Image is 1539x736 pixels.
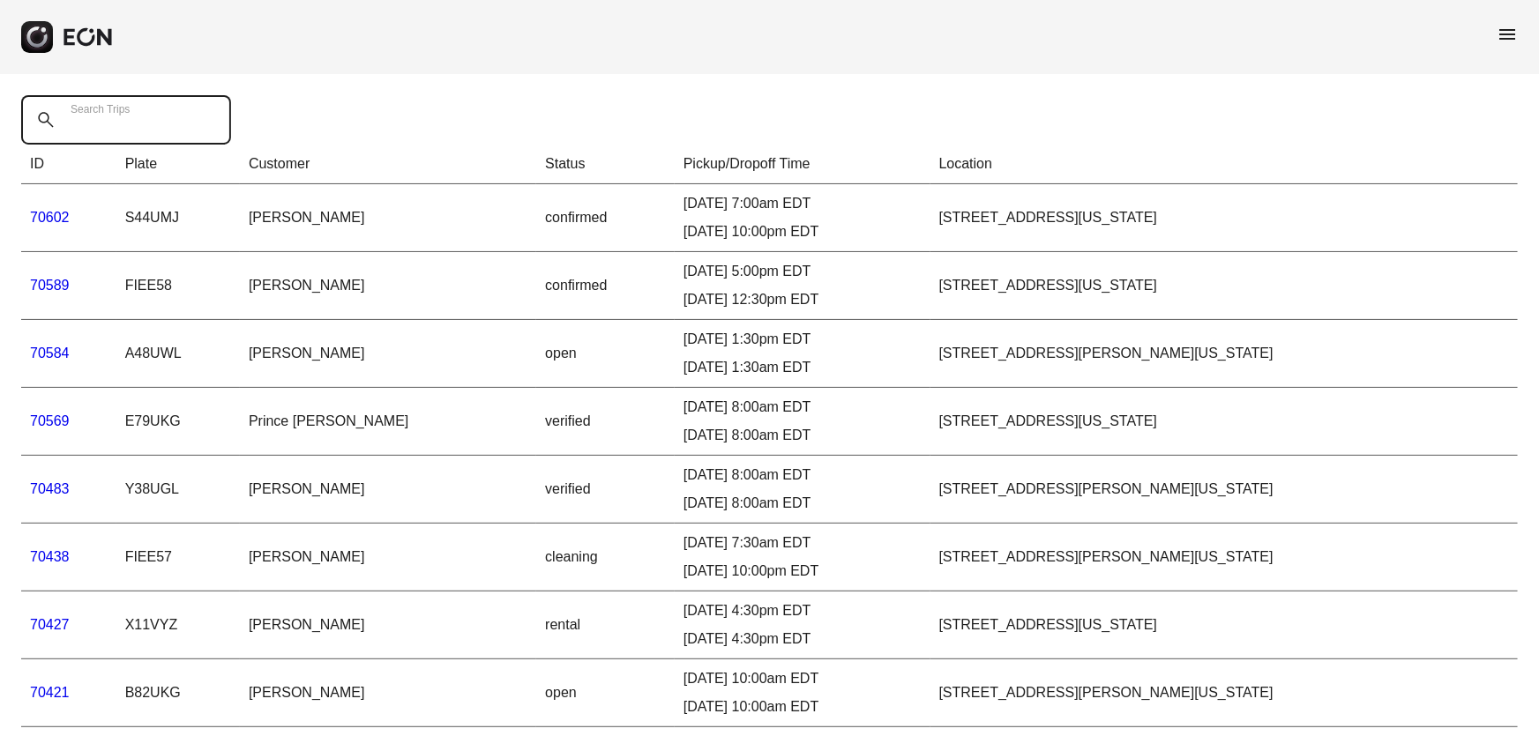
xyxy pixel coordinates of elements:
[930,320,1518,388] td: [STREET_ADDRESS][PERSON_NAME][US_STATE]
[684,261,922,282] div: [DATE] 5:00pm EDT
[536,320,675,388] td: open
[930,456,1518,524] td: [STREET_ADDRESS][PERSON_NAME][US_STATE]
[684,696,922,717] div: [DATE] 10:00am EDT
[116,145,240,184] th: Plate
[930,388,1518,456] td: [STREET_ADDRESS][US_STATE]
[930,659,1518,727] td: [STREET_ADDRESS][PERSON_NAME][US_STATE]
[30,210,70,225] a: 70602
[684,628,922,650] div: [DATE] 4:30pm EDT
[930,145,1518,184] th: Location
[116,659,240,727] td: B82UKG
[240,388,536,456] td: Prince [PERSON_NAME]
[536,456,675,524] td: verified
[536,252,675,320] td: confirmed
[30,346,70,361] a: 70584
[116,184,240,252] td: S44UMJ
[536,388,675,456] td: verified
[71,102,130,116] label: Search Trips
[684,668,922,689] div: [DATE] 10:00am EDT
[116,524,240,591] td: FIEE57
[684,532,922,554] div: [DATE] 7:30am EDT
[240,524,536,591] td: [PERSON_NAME]
[684,193,922,214] div: [DATE] 7:00am EDT
[684,425,922,446] div: [DATE] 8:00am EDT
[21,145,116,184] th: ID
[240,591,536,659] td: [PERSON_NAME]
[930,591,1518,659] td: [STREET_ADDRESS][US_STATE]
[30,617,70,632] a: 70427
[684,561,922,582] div: [DATE] 10:00pm EDT
[536,591,675,659] td: rental
[1497,24,1518,45] span: menu
[30,278,70,293] a: 70589
[240,145,536,184] th: Customer
[684,600,922,621] div: [DATE] 4:30pm EDT
[536,659,675,727] td: open
[240,252,536,320] td: [PERSON_NAME]
[536,184,675,252] td: confirmed
[684,289,922,310] div: [DATE] 12:30pm EDT
[240,320,536,388] td: [PERSON_NAME]
[240,659,536,727] td: [PERSON_NAME]
[116,591,240,659] td: X11VYZ
[536,524,675,591] td: cleaning
[30,549,70,564] a: 70438
[116,456,240,524] td: Y38UGL
[684,493,922,514] div: [DATE] 8:00am EDT
[240,184,536,252] td: [PERSON_NAME]
[30,685,70,700] a: 70421
[240,456,536,524] td: [PERSON_NAME]
[30,413,70,428] a: 70569
[675,145,930,184] th: Pickup/Dropoff Time
[684,465,922,486] div: [DATE] 8:00am EDT
[116,388,240,456] td: E79UKG
[536,145,675,184] th: Status
[684,357,922,378] div: [DATE] 1:30am EDT
[116,320,240,388] td: A48UWL
[930,524,1518,591] td: [STREET_ADDRESS][PERSON_NAME][US_STATE]
[116,252,240,320] td: FIEE58
[684,329,922,350] div: [DATE] 1:30pm EDT
[930,184,1518,252] td: [STREET_ADDRESS][US_STATE]
[684,221,922,242] div: [DATE] 10:00pm EDT
[30,481,70,496] a: 70483
[684,397,922,418] div: [DATE] 8:00am EDT
[930,252,1518,320] td: [STREET_ADDRESS][US_STATE]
